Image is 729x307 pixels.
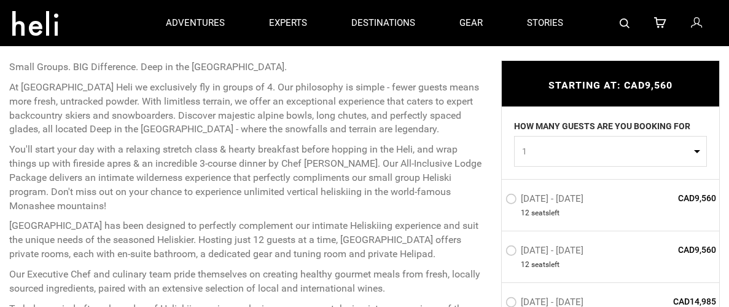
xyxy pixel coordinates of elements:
[514,120,690,136] label: HOW MANY GUESTS ARE YOU BOOKING FOR
[269,17,307,30] p: experts
[531,208,559,218] span: seat left
[9,219,483,261] p: [GEOGRAPHIC_DATA] has been designed to perfectly complement our intimate Heliskiing experience an...
[628,192,716,204] span: CAD9,560
[9,81,483,137] p: At [GEOGRAPHIC_DATA] Heli we exclusively fly in groups of 4. Our philosophy is simple - fewer gue...
[620,18,630,28] img: search-bar-icon.svg
[521,260,529,270] span: 12
[545,208,549,218] span: s
[9,60,483,74] p: Small Groups. BIG Difference. Deep in the [GEOGRAPHIC_DATA].
[351,17,415,30] p: destinations
[521,208,529,218] span: 12
[628,244,716,256] span: CAD9,560
[9,268,483,296] p: Our Executive Chef and culinary team pride themselves on creating healthy gourmet meals from fres...
[545,260,549,270] span: s
[166,17,225,30] p: adventures
[505,245,587,260] label: [DATE] - [DATE]
[514,136,707,167] button: 1
[505,193,587,208] label: [DATE] - [DATE]
[9,143,483,213] p: You'll start your day with a relaxing stretch class & hearty breakfast before hopping in the Heli...
[522,145,691,157] span: 1
[531,260,559,270] span: seat left
[548,79,672,91] span: STARTING AT: CAD9,560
